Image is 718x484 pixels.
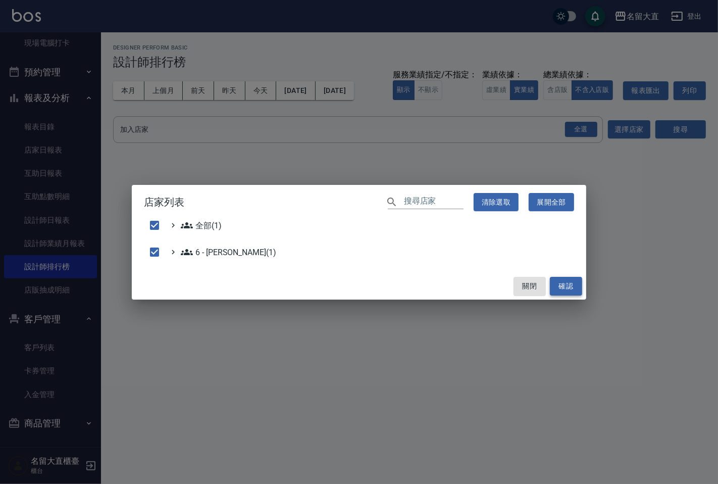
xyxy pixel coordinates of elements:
button: 確認 [550,277,582,296]
button: 展開全部 [529,193,574,212]
span: 全部(1) [181,219,222,231]
input: 搜尋店家 [404,195,464,209]
span: 6 - [PERSON_NAME](1) [181,246,276,258]
button: 清除選取 [474,193,519,212]
button: 關閉 [514,277,546,296]
h2: 店家列表 [132,185,586,220]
